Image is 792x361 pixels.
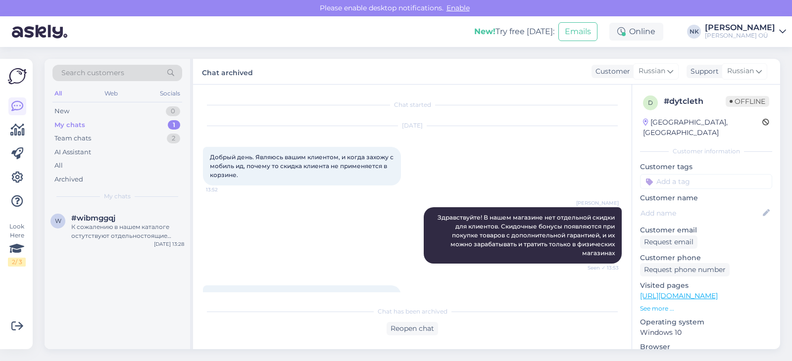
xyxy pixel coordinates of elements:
div: 2 [167,134,180,143]
p: Customer name [640,193,772,203]
div: [DATE] [203,121,622,130]
span: Enable [444,3,473,12]
div: All [52,87,64,100]
div: 1 [168,120,180,130]
div: New [54,106,69,116]
span: #wibmggqj [71,214,115,223]
button: Emails [558,22,597,41]
div: Request phone number [640,263,730,276]
div: [PERSON_NAME] [705,24,775,32]
div: Reopen chat [387,322,438,335]
label: Chat archived [202,65,253,78]
span: Здравствуйте! В нашем магазине нет отдельной скидки для клиентов. Скидочные бонусы появляются при... [438,214,616,257]
span: Chat has been archived [378,307,447,316]
div: Socials [158,87,182,100]
input: Add a tag [640,174,772,189]
div: Web [102,87,120,100]
div: [GEOGRAPHIC_DATA], [GEOGRAPHIC_DATA] [643,117,762,138]
a: [URL][DOMAIN_NAME] [640,291,718,300]
span: d [648,99,653,106]
div: Try free [DATE]: [474,26,554,38]
div: My chats [54,120,85,130]
p: See more ... [640,304,772,313]
div: Customer information [640,147,772,156]
span: 13:52 [206,186,243,193]
div: AI Assistant [54,147,91,157]
span: My chats [104,192,131,201]
div: Online [609,23,663,41]
a: [PERSON_NAME][PERSON_NAME] OÜ [705,24,786,40]
div: 0 [166,106,180,116]
p: Customer email [640,225,772,235]
span: w [55,217,61,225]
p: Windows 10 [640,327,772,338]
div: [PERSON_NAME] OÜ [705,32,775,40]
div: Support [687,66,719,77]
span: Спасибо, просто недавно покупал в физическом магазине мелочевку и с ид картой моей сделали скидки. [210,292,391,308]
p: Customer phone [640,253,772,263]
div: Customer [592,66,630,77]
img: Askly Logo [8,67,27,86]
p: Operating system [640,317,772,327]
div: Look Here [8,222,26,267]
span: Seen ✓ 13:53 [582,264,619,271]
span: Search customers [61,68,124,78]
span: [PERSON_NAME] [576,199,619,207]
div: 2 / 3 [8,258,26,267]
span: Russian [727,66,754,77]
p: Visited pages [640,280,772,291]
p: Browser [640,342,772,352]
div: Chat started [203,100,622,109]
span: Offline [726,96,769,107]
span: Добрый день. Являюсь вашим клиентом, и когда захожу с мобиль ид, почему то скидка клиента не прим... [210,153,395,179]
div: К сожалению в нашем каталоге остутствуют отдельностоящие керамические плиты без ручек [71,223,184,240]
div: NK [687,25,701,39]
input: Add name [641,208,761,219]
span: Russian [639,66,665,77]
div: # dytcleth [664,95,726,107]
div: Team chats [54,134,91,143]
div: [DATE] 13:28 [154,240,184,248]
div: Request email [640,235,697,249]
b: New! [474,27,495,36]
div: All [54,161,63,171]
p: Customer tags [640,162,772,172]
div: Archived [54,175,83,184]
